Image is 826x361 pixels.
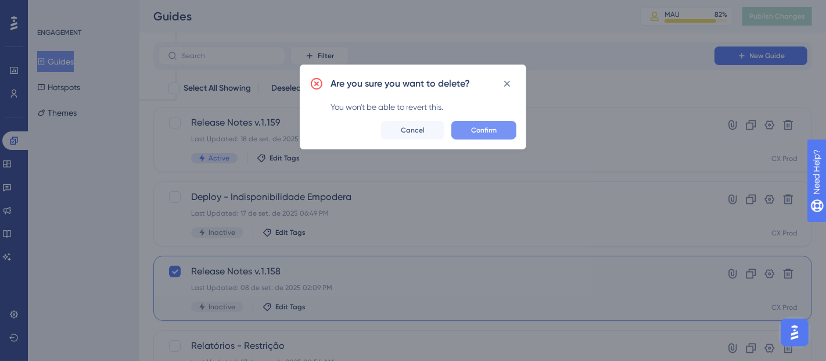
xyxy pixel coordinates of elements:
[331,100,516,114] div: You won't be able to revert this.
[777,315,812,350] iframe: UserGuiding AI Assistant Launcher
[331,77,470,91] h2: Are you sure you want to delete?
[401,126,425,135] span: Cancel
[471,126,497,135] span: Confirm
[27,3,73,17] span: Need Help?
